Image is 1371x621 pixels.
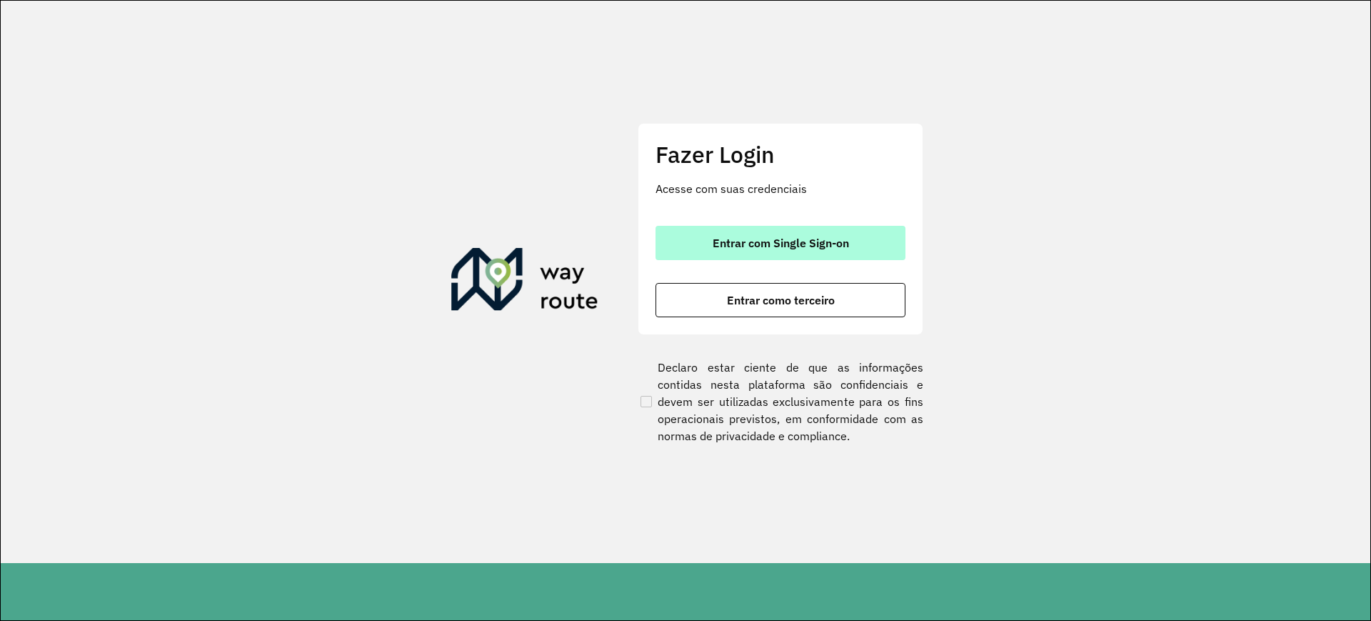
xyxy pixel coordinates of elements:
h2: Fazer Login [656,141,905,168]
span: Entrar como terceiro [727,294,835,306]
button: button [656,283,905,317]
label: Declaro estar ciente de que as informações contidas nesta plataforma são confidenciais e devem se... [638,359,923,444]
button: button [656,226,905,260]
img: Roteirizador AmbevTech [451,248,598,317]
p: Acesse com suas credenciais [656,180,905,197]
span: Entrar com Single Sign-on [713,237,849,249]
